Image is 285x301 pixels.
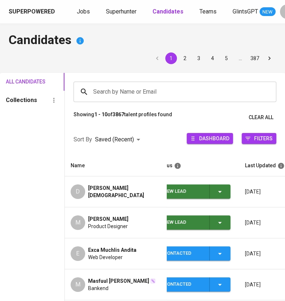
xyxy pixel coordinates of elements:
button: Contacted [158,277,230,292]
p: Showing of talent profiles found [74,111,172,124]
span: Bankend [88,285,108,292]
a: Teams [199,7,218,16]
a: Superpowered [9,8,56,16]
div: Contacted [163,246,203,261]
button: New Lead [158,215,230,230]
h4: Candidates [9,32,276,50]
button: Go to page 5 [221,52,232,64]
th: Name [65,155,167,176]
button: Go to next page [264,52,275,64]
img: magic_wand.svg [150,278,156,284]
button: Contacted [158,246,230,261]
div: M [71,215,85,230]
div: Saved (Recent) [95,133,143,146]
div: New Lead [163,184,203,199]
button: Go to page 3 [193,52,205,64]
button: Go to page 387 [248,52,261,64]
button: page 1 [165,52,177,64]
h6: Collections [6,95,37,105]
button: Go to page 2 [179,52,191,64]
button: New Lead [158,184,230,199]
div: M [71,277,85,292]
span: Clear All [249,113,273,122]
span: Exca Muchlis Andita [88,246,136,254]
div: … [234,55,246,62]
b: Candidates [153,8,183,15]
div: New Lead [163,215,203,230]
div: D [71,184,85,199]
a: GlintsGPT NEW [233,7,276,16]
p: Sort By [74,135,92,144]
button: Go to page 4 [207,52,218,64]
span: Jobs [77,8,90,15]
button: Filters [242,133,276,144]
span: NEW [260,8,276,16]
span: Masfuul [PERSON_NAME] [88,277,149,285]
nav: pagination navigation [150,52,276,64]
th: Status [152,155,239,176]
span: Teams [199,8,217,15]
div: Superpowered [9,8,55,16]
button: Dashboard [187,133,233,144]
span: [PERSON_NAME] [88,215,128,223]
span: Superhunter [106,8,136,15]
a: Jobs [77,7,91,16]
span: All Candidates [6,77,27,86]
span: Web Developer [88,254,123,261]
b: 1 - 10 [94,112,107,117]
button: Clear All [246,111,276,124]
div: E [71,246,85,261]
a: Candidates [153,7,185,16]
a: Superhunter [106,7,138,16]
span: Filters [254,133,273,143]
span: Dashboard [199,133,229,143]
span: [PERSON_NAME][DEMOGRAPHIC_DATA] [88,184,161,199]
b: 3867 [112,112,124,117]
p: Saved (Recent) [95,135,134,144]
div: Contacted [163,277,203,292]
span: Product Designer [88,223,128,230]
span: GlintsGPT [233,8,258,15]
